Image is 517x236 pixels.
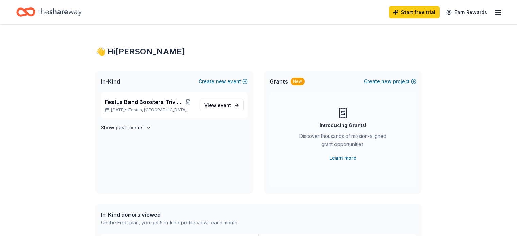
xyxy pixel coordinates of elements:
a: View event [200,99,244,111]
span: new [216,77,226,86]
span: Festus Band Boosters Trivia Night [105,98,183,106]
button: Createnewproject [364,77,416,86]
div: New [291,78,305,85]
span: Grants [270,77,288,86]
h4: Show past events [101,124,144,132]
a: Learn more [329,154,356,162]
div: On the Free plan, you get 5 in-kind profile views each month. [101,219,238,227]
span: Festus, [GEOGRAPHIC_DATA] [128,107,187,113]
div: Discover thousands of mission-aligned grant opportunities. [297,132,389,151]
a: Start free trial [389,6,440,18]
a: Earn Rewards [442,6,491,18]
span: In-Kind [101,77,120,86]
span: event [218,102,231,108]
div: In-Kind donors viewed [101,211,238,219]
a: Home [16,4,82,20]
div: Introducing Grants! [320,121,366,129]
button: Show past events [101,124,151,132]
button: Createnewevent [199,77,248,86]
p: [DATE] • [105,107,194,113]
span: View [204,101,231,109]
div: 👋 Hi [PERSON_NAME] [96,46,422,57]
span: new [381,77,392,86]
